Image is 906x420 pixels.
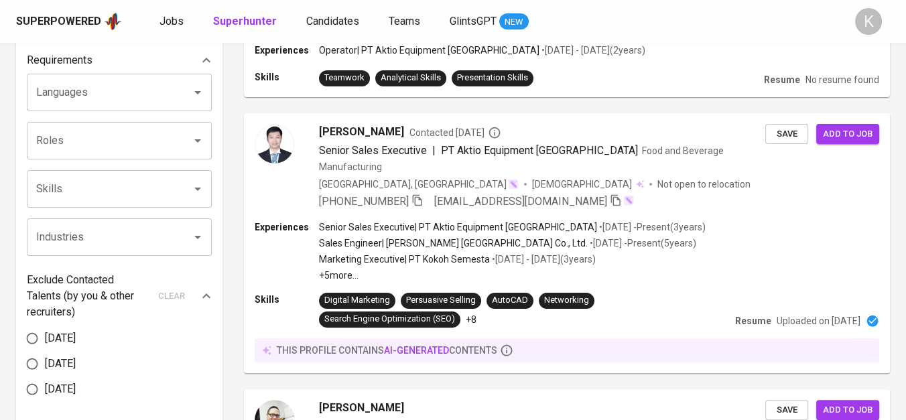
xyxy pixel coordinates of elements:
button: Save [765,124,808,145]
a: Teams [389,13,423,30]
p: Sales Engineer | [PERSON_NAME] [GEOGRAPHIC_DATA] Co., Ltd. [319,236,588,250]
span: NEW [499,15,529,29]
p: this profile contains contents [277,344,497,357]
div: Exclude Contacted Talents (by you & other recruiters)clear [27,272,212,320]
button: Open [188,228,207,247]
p: Skills [255,293,319,306]
p: • [DATE] - [DATE] ( 3 years ) [490,253,596,266]
a: Superpoweredapp logo [16,11,122,31]
span: Jobs [159,15,184,27]
span: | [432,143,436,159]
div: Requirements [27,47,212,74]
div: Networking [544,294,589,307]
p: +8 [466,313,476,326]
a: [PERSON_NAME]Contacted [DATE]Senior Sales Executive|PT Aktio Equipment [GEOGRAPHIC_DATA]Food and ... [244,113,890,373]
span: Senior Sales Executive [319,144,427,157]
div: Presentation Skills [457,72,528,84]
div: Digital Marketing [324,294,390,307]
span: AI-generated [384,345,449,356]
p: No resume found [805,73,879,86]
div: AutoCAD [492,294,528,307]
span: Contacted [DATE] [409,126,501,139]
img: app logo [104,11,122,31]
div: Teamwork [324,72,365,84]
p: Resume [735,314,771,328]
p: Resume [764,73,800,86]
span: [PERSON_NAME] [319,124,404,140]
span: Food and Beverage Manufacturing [319,145,724,172]
a: GlintsGPT NEW [450,13,529,30]
p: • [DATE] - Present ( 3 years ) [597,220,706,234]
p: • [DATE] - Present ( 5 years ) [588,236,696,250]
p: Operator | PT Aktio Equipment [GEOGRAPHIC_DATA] [319,44,539,57]
span: [EMAIL_ADDRESS][DOMAIN_NAME] [434,195,607,208]
p: Skills [255,70,319,84]
b: Superhunter [213,15,277,27]
a: Candidates [306,13,362,30]
div: Persuasive Selling [406,294,476,307]
img: magic_wand.svg [508,179,519,190]
span: Add to job [823,403,872,418]
span: Teams [389,15,420,27]
span: GlintsGPT [450,15,497,27]
button: Open [188,83,207,102]
button: Open [188,180,207,198]
p: Senior Sales Executive | PT Aktio Equipment [GEOGRAPHIC_DATA] [319,220,597,234]
img: magic_wand.svg [623,195,634,206]
p: Requirements [27,52,92,68]
span: [PERSON_NAME] [319,400,404,416]
p: +5 more ... [319,269,706,282]
span: [DATE] [45,356,76,372]
div: Search Engine Optimization (SEO) [324,313,455,326]
p: Experiences [255,220,319,234]
span: [DATE] [45,381,76,397]
span: [DATE] [45,330,76,346]
img: fe261cfd020aac76464d5b40e0ccc562.jpg [255,124,295,164]
div: Superpowered [16,14,101,29]
p: Exclude Contacted Talents (by you & other recruiters) [27,272,150,320]
p: Marketing Executive | PT Kokoh Semesta [319,253,490,266]
button: Add to job [816,124,879,145]
p: Experiences [255,44,319,57]
span: Save [772,127,801,142]
div: K [855,8,882,35]
span: PT Aktio Equipment [GEOGRAPHIC_DATA] [441,144,638,157]
span: Candidates [306,15,359,27]
div: [GEOGRAPHIC_DATA], [GEOGRAPHIC_DATA] [319,178,519,191]
a: Jobs [159,13,186,30]
p: Not open to relocation [657,178,751,191]
span: [PHONE_NUMBER] [319,195,409,208]
p: • [DATE] - [DATE] ( 2 years ) [539,44,645,57]
span: Save [772,403,801,418]
span: [DEMOGRAPHIC_DATA] [532,178,634,191]
button: Open [188,131,207,150]
span: Add to job [823,127,872,142]
p: Uploaded on [DATE] [777,314,860,328]
div: Analytical Skills [381,72,441,84]
a: Superhunter [213,13,279,30]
